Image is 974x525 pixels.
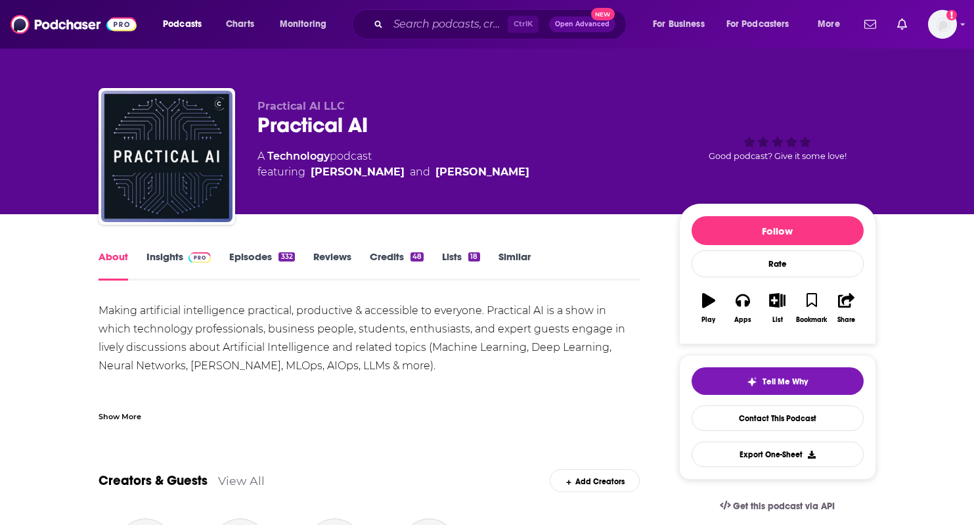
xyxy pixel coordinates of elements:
[99,472,208,489] a: Creators & Guests
[692,367,864,395] button: tell me why sparkleTell Me Why
[280,15,326,34] span: Monitoring
[154,14,219,35] button: open menu
[388,14,508,35] input: Search podcasts, credits, & more...
[701,316,715,324] div: Play
[928,10,957,39] img: User Profile
[591,8,615,20] span: New
[726,285,760,332] button: Apps
[99,302,640,449] div: Making artificial intelligence practical, productive & accessible to everyone. Practical AI is a ...
[311,164,405,180] a: Chris Benson
[229,250,294,281] a: Episodes332
[11,12,137,37] img: Podchaser - Follow, Share and Rate Podcasts
[278,252,294,262] div: 332
[763,377,808,387] span: Tell Me Why
[928,10,957,39] span: Logged in as mresewehr
[653,15,705,34] span: For Business
[410,164,430,180] span: and
[226,15,254,34] span: Charts
[218,474,265,488] a: View All
[946,10,957,20] svg: Add a profile image
[508,16,539,33] span: Ctrl K
[163,15,202,34] span: Podcasts
[709,151,847,161] span: Good podcast? Give it some love!
[101,91,232,222] img: Practical AI
[550,469,640,492] div: Add Creators
[808,14,856,35] button: open menu
[99,250,128,281] a: About
[313,250,351,281] a: Reviews
[795,285,829,332] button: Bookmark
[498,250,531,281] a: Similar
[146,250,211,281] a: InsightsPodchaser Pro
[859,13,881,35] a: Show notifications dropdown
[692,285,726,332] button: Play
[796,316,827,324] div: Bookmark
[892,13,912,35] a: Show notifications dropdown
[692,405,864,431] a: Contact This Podcast
[747,377,757,387] img: tell me why sparkle
[837,316,855,324] div: Share
[644,14,721,35] button: open menu
[726,15,789,34] span: For Podcasters
[217,14,262,35] a: Charts
[370,250,424,281] a: Credits48
[365,9,639,39] div: Search podcasts, credits, & more...
[818,15,840,34] span: More
[709,490,846,522] a: Get this podcast via API
[829,285,863,332] button: Share
[435,164,529,180] a: Daniel Whitenack
[733,501,835,512] span: Get this podcast via API
[257,100,345,112] span: Practical AI LLC
[692,442,864,467] button: Export One-Sheet
[692,250,864,277] div: Rate
[468,252,479,262] div: 18
[188,252,211,263] img: Podchaser Pro
[257,164,529,180] span: featuring
[692,216,864,245] button: Follow
[267,150,330,162] a: Technology
[772,316,783,324] div: List
[928,10,957,39] button: Show profile menu
[760,285,794,332] button: List
[271,14,343,35] button: open menu
[257,148,529,180] div: A podcast
[734,316,751,324] div: Apps
[679,100,876,181] div: Good podcast? Give it some love!
[410,252,424,262] div: 48
[718,14,808,35] button: open menu
[555,21,609,28] span: Open Advanced
[442,250,479,281] a: Lists18
[549,16,615,32] button: Open AdvancedNew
